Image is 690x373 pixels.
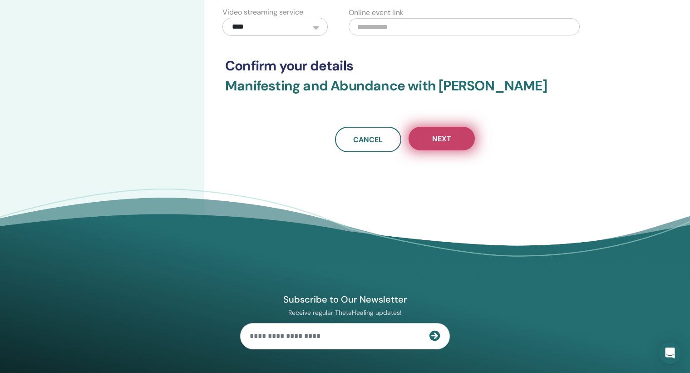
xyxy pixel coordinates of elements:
[335,127,401,152] a: Cancel
[659,342,681,364] div: Open Intercom Messenger
[409,127,475,150] button: Next
[349,7,404,18] label: Online event link
[240,308,450,317] p: Receive regular ThetaHealing updates!
[353,135,383,144] span: Cancel
[225,58,584,74] h3: Confirm your details
[240,293,450,305] h4: Subscribe to Our Newsletter
[225,78,584,105] h3: Manifesting and Abundance with [PERSON_NAME]
[222,7,303,18] label: Video streaming service
[432,134,451,144] span: Next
